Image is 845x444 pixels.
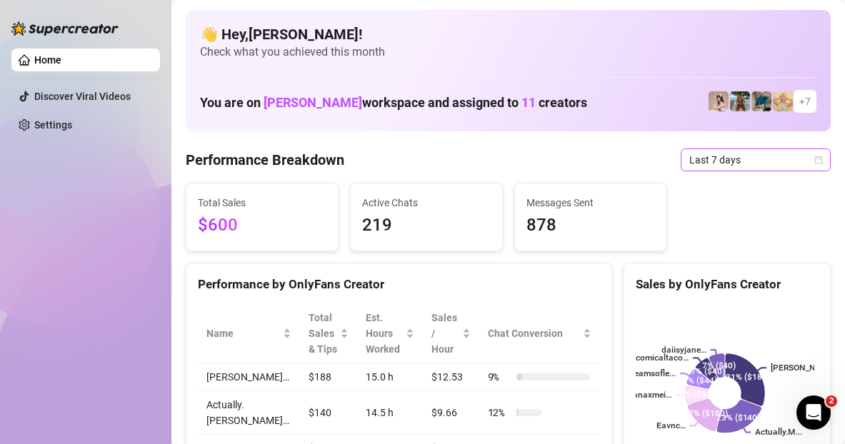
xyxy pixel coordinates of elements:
td: $9.66 [423,391,479,435]
div: Est. Hours Worked [366,310,403,357]
img: Actually.Maria [773,91,793,111]
h4: Performance Breakdown [186,150,344,170]
td: Actually.[PERSON_NAME]… [198,391,300,435]
span: 2 [826,395,837,407]
img: Eavnc [751,91,771,111]
img: Libby [730,91,750,111]
img: anaxmei [709,91,729,111]
text: [PERSON_NAME]… [771,363,842,373]
img: logo-BBDzfeDw.svg [11,21,119,36]
td: 14.5 h [357,391,423,435]
a: Discover Viral Videos [34,91,131,102]
td: $12.53 [423,363,479,391]
text: Actually.M... [755,428,802,438]
span: 11 [521,95,536,110]
div: Sales by OnlyFans Creator [636,275,819,294]
span: $600 [198,212,326,239]
span: 12 % [488,405,511,420]
span: + 7 [799,94,811,109]
text: anaxmei… [633,390,671,400]
text: comicaltaco… [636,353,689,363]
td: $188 [300,363,357,391]
span: Active Chats [362,195,491,211]
h4: 👋 Hey, [PERSON_NAME] ! [200,24,816,44]
h1: You are on workspace and assigned to creators [200,95,587,111]
th: Name [198,304,300,363]
text: dreamsofle... [626,369,676,379]
span: 9 % [488,369,511,385]
span: Messages Sent [526,195,655,211]
a: Home [34,54,61,66]
div: Performance by OnlyFans Creator [198,275,600,294]
th: Total Sales & Tips [300,304,357,363]
span: Total Sales & Tips [309,310,337,357]
th: Chat Conversion [479,304,600,363]
span: Total Sales [198,195,326,211]
span: calendar [814,156,823,164]
span: Name [206,326,280,341]
iframe: Intercom live chat [796,395,831,430]
span: Chat Conversion [488,326,580,341]
span: 878 [526,212,655,239]
span: [PERSON_NAME] [264,95,362,110]
text: Eavnc… [656,421,685,431]
td: 15.0 h [357,363,423,391]
td: $140 [300,391,357,435]
td: [PERSON_NAME]… [198,363,300,391]
span: Check what you achieved this month [200,44,816,60]
text: daiisyjane… [661,345,706,355]
th: Sales / Hour [423,304,479,363]
span: 219 [362,212,491,239]
span: Sales / Hour [431,310,459,357]
a: Settings [34,119,72,131]
span: Last 7 days [689,149,822,171]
